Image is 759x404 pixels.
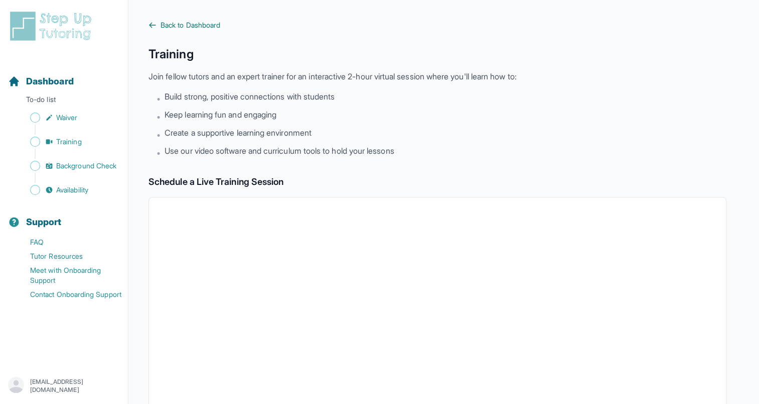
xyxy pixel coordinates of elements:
[8,74,74,88] a: Dashboard
[8,263,128,287] a: Meet with Onboarding Support
[8,135,128,149] a: Training
[148,175,726,189] h2: Schedule a Live Training Session
[8,183,128,197] a: Availability
[56,137,82,147] span: Training
[157,92,161,105] span: •
[56,161,116,171] span: Background Check
[8,159,128,173] a: Background Check
[56,185,88,195] span: Availability
[148,46,726,62] h1: Training
[148,20,726,30] a: Back to Dashboard
[161,20,220,30] span: Back to Dashboard
[4,58,124,92] button: Dashboard
[8,377,120,395] button: [EMAIL_ADDRESS][DOMAIN_NAME]
[165,145,394,157] span: Use our video software and curriculum tools to hold your lessons
[56,113,77,123] span: Waiver
[4,199,124,233] button: Support
[26,74,74,88] span: Dashboard
[8,249,128,263] a: Tutor Resources
[8,10,97,42] img: logo
[8,235,128,249] a: FAQ
[30,378,120,394] p: [EMAIL_ADDRESS][DOMAIN_NAME]
[165,90,335,103] span: Build strong, positive connections with students
[148,70,726,82] p: Join fellow tutors and an expert trainer for an interactive 2-hour virtual session where you'll l...
[8,111,128,125] a: Waiver
[157,129,161,141] span: •
[4,94,124,109] p: To-do list
[157,147,161,159] span: •
[165,127,312,139] span: Create a supportive learning environment
[26,215,62,229] span: Support
[157,111,161,123] span: •
[8,287,128,301] a: Contact Onboarding Support
[165,109,276,121] span: Keep learning fun and engaging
